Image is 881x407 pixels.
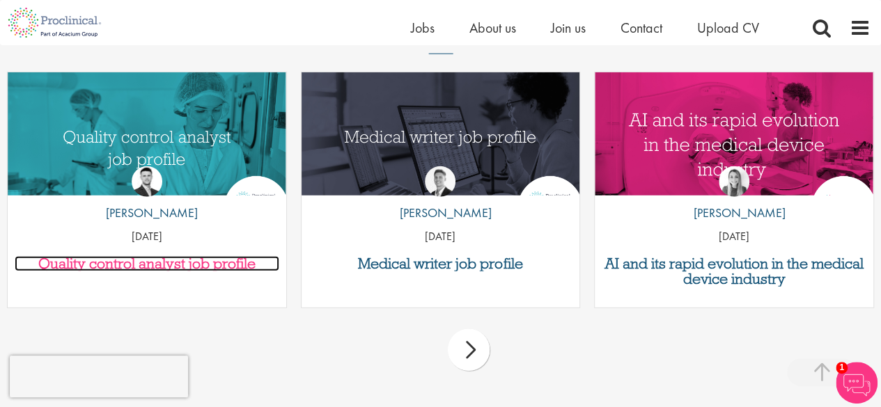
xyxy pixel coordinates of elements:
[836,362,878,404] img: Chatbot
[719,166,749,197] img: Hannah Burke
[595,229,873,245] p: [DATE]
[302,72,580,195] a: Link to a post
[95,166,198,229] a: Joshua Godden [PERSON_NAME]
[302,229,580,245] p: [DATE]
[389,166,492,229] a: George Watson [PERSON_NAME]
[389,204,492,222] p: [PERSON_NAME]
[595,72,873,195] a: Link to a post
[621,19,662,37] a: Contact
[411,19,435,37] a: Jobs
[8,229,286,245] p: [DATE]
[836,362,848,374] span: 1
[602,256,866,287] a: AI and its rapid evolution in the medical device industry
[683,204,785,222] p: [PERSON_NAME]
[309,256,573,271] a: Medical writer job profile
[8,72,286,195] a: Link to a post
[551,19,586,37] a: Join us
[448,329,490,371] div: next
[469,19,516,37] a: About us
[95,204,198,222] p: [PERSON_NAME]
[697,19,759,37] a: Upload CV
[302,72,580,217] img: Medical writer job profile
[595,72,873,217] img: AI and Its Impact on the Medical Device Industry | Proclinical
[8,72,286,217] img: quality control analyst job profile
[15,256,279,271] a: Quality control analyst job profile
[683,166,785,229] a: Hannah Burke [PERSON_NAME]
[425,166,455,197] img: George Watson
[132,166,162,197] img: Joshua Godden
